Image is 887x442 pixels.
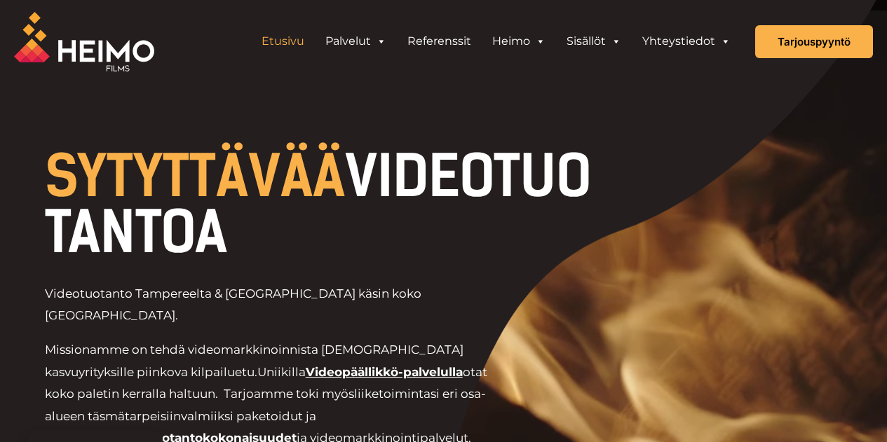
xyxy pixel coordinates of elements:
a: Videopäällikkö-palvelulla [306,365,463,379]
a: Sisällöt [556,27,632,55]
a: Heimo [482,27,556,55]
a: Palvelut [315,27,397,55]
img: Heimo Filmsin logo [14,12,154,71]
span: liiketoimintasi eri osa-alueen täsmätarpeisiin [45,387,486,423]
h1: VIDEOTUOTANTOA [45,149,610,261]
span: Uniikilla [257,365,306,379]
p: Videotuotanto Tampereelta & [GEOGRAPHIC_DATA] käsin koko [GEOGRAPHIC_DATA]. [45,283,515,327]
span: SYTYTTÄVÄÄ [45,143,345,210]
a: Tarjouspyyntö [755,25,873,58]
a: Etusivu [251,27,315,55]
a: Referenssit [397,27,482,55]
a: Yhteystiedot [632,27,741,55]
aside: Header Widget 1 [244,27,748,55]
